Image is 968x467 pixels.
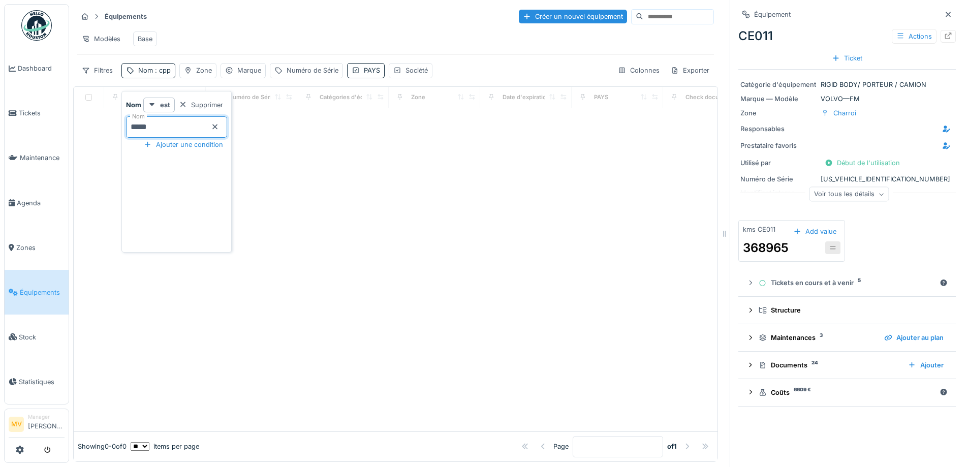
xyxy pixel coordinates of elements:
div: Prestataire favoris [740,141,817,150]
div: Documents [759,360,900,370]
div: Ajouter [904,358,948,372]
span: : cpp [153,67,171,74]
div: items per page [131,442,199,451]
div: Zone [411,93,425,102]
div: PAYS [364,66,380,75]
div: Tickets en cours et à venir [759,278,935,288]
div: Créer un nouvel équipement [519,10,627,23]
div: CE011 [738,27,956,45]
span: Stock [19,332,65,342]
strong: est [160,100,170,110]
div: RIGID BODY/ PORTEUR / CAMION [740,80,954,89]
li: MV [9,417,24,432]
summary: Tickets en cours et à venir5 [742,274,952,293]
div: Actions [892,29,936,44]
div: Ticket [828,51,866,65]
div: Ajouter au plan [880,331,948,345]
div: Maintenances [759,333,876,343]
div: Filtres [77,63,117,78]
div: Numéro de Série [287,66,338,75]
span: Zones [16,243,65,253]
div: Zone [196,66,212,75]
div: Marque [237,66,261,75]
div: Modèles [77,32,125,46]
div: Page [553,442,569,451]
div: Nom [138,66,171,75]
div: 368965 [743,239,789,257]
div: Société [405,66,428,75]
img: Badge_color-CXgf-gQk.svg [21,10,52,41]
strong: Équipements [101,12,151,21]
div: Utilisé par [740,158,817,168]
div: Voir tous les détails [809,187,889,202]
div: Début de l'utilisation [821,156,904,170]
div: Coûts [759,388,935,397]
strong: of 1 [667,442,677,451]
div: Manager [28,413,65,421]
div: Date d'expiration [503,93,550,102]
div: kms CE011 [743,225,775,234]
span: Maintenance [20,153,65,163]
div: Numéro de Série [740,174,817,184]
div: Charroi [833,108,856,118]
div: [US_VEHICLE_IDENTIFICATION_NUMBER] [740,174,954,184]
div: Exporter [666,63,714,78]
div: Base [138,34,152,44]
div: Showing 0 - 0 of 0 [78,442,127,451]
div: Structure [759,305,944,315]
div: Add value [789,225,840,238]
span: Équipements [20,288,65,297]
div: Check document date [685,93,747,102]
span: Tickets [19,108,65,118]
div: Marque — Modèle [740,94,817,104]
span: Dashboard [18,64,65,73]
div: Supprimer [175,98,227,112]
summary: Coûts6609 € [742,383,952,402]
div: PAYS [594,93,608,102]
span: Statistiques [19,377,65,387]
li: [PERSON_NAME] [28,413,65,435]
label: Nom [130,112,147,121]
div: Équipement [754,10,791,19]
div: VOLVO — FM [740,94,954,104]
div: Colonnes [613,63,664,78]
div: Ajouter une condition [140,138,227,151]
div: Zone [740,108,817,118]
summary: Structure [742,301,952,320]
strong: Nom [126,100,141,110]
span: Agenda [17,198,65,208]
summary: Documents24Ajouter [742,356,952,375]
div: Catégorie d'équipement [740,80,817,89]
div: Catégories d'équipement [320,93,390,102]
div: Numéro de Série [228,93,275,102]
summary: Maintenances3Ajouter au plan [742,328,952,347]
div: Responsables [740,124,817,134]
